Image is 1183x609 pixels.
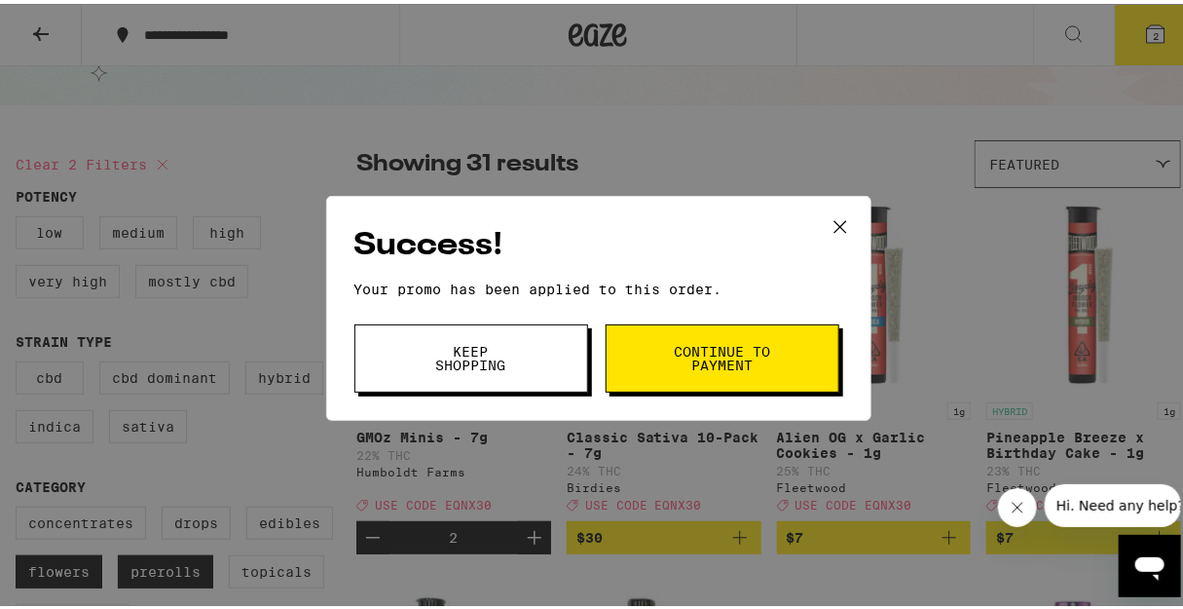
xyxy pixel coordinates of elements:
p: Your promo has been applied to this order. [354,278,843,293]
span: Keep Shopping [422,341,521,368]
h2: Success! [354,220,843,264]
iframe: Button to launch messaging window [1119,531,1181,593]
button: Continue to payment [606,321,839,389]
span: Hi. Need any help? [12,14,140,29]
span: Continue to payment [673,341,772,368]
iframe: Message from company [1045,480,1181,523]
iframe: Close message [998,484,1037,523]
button: Keep Shopping [354,321,588,389]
